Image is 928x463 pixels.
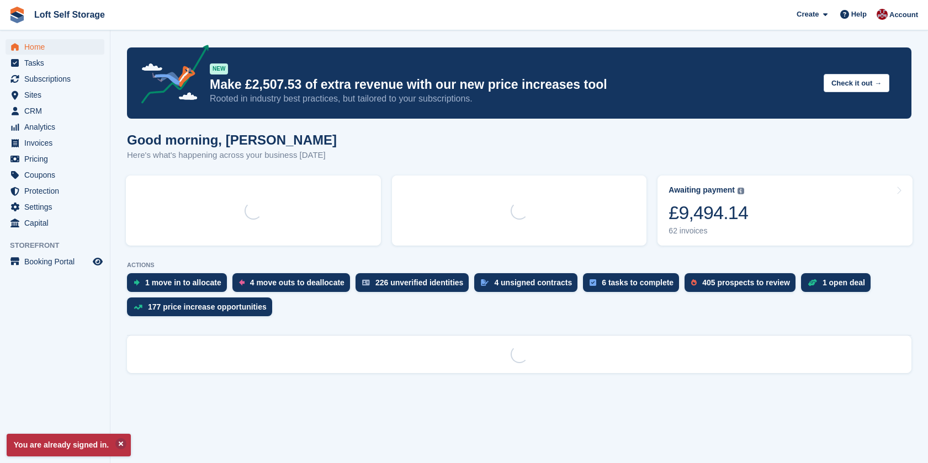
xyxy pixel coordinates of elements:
[738,188,744,194] img: icon-info-grey-7440780725fd019a000dd9b08b2336e03edf1995a4989e88bcd33f0948082b44.svg
[801,273,876,297] a: 1 open deal
[669,201,748,224] div: £9,494.14
[889,9,918,20] span: Account
[210,77,815,93] p: Make £2,507.53 of extra revenue with our new price increases tool
[24,87,91,103] span: Sites
[823,278,865,287] div: 1 open deal
[691,279,697,286] img: prospect-51fa495bee0391a8d652442698ab0144808aea92771e9ea1ae160a38d050c398.svg
[91,255,104,268] a: Preview store
[24,151,91,167] span: Pricing
[250,278,344,287] div: 4 move outs to deallocate
[375,278,464,287] div: 226 unverified identities
[24,55,91,71] span: Tasks
[6,167,104,183] a: menu
[132,45,209,108] img: price-adjustments-announcement-icon-8257ccfd72463d97f412b2fc003d46551f7dbcb40ab6d574587a9cd5c0d94...
[6,103,104,119] a: menu
[851,9,867,20] span: Help
[481,279,489,286] img: contract_signature_icon-13c848040528278c33f63329250d36e43548de30e8caae1d1a13099fd9432cc5.svg
[362,279,370,286] img: verify_identity-adf6edd0f0f0b5bbfe63781bf79b02c33cf7c696d77639b501bdc392416b5a36.svg
[6,71,104,87] a: menu
[6,39,104,55] a: menu
[474,273,583,297] a: 4 unsigned contracts
[797,9,819,20] span: Create
[602,278,674,287] div: 6 tasks to complete
[24,183,91,199] span: Protection
[9,7,25,23] img: stora-icon-8386f47178a22dfd0bd8f6a31ec36ba5ce8667c1dd55bd0f319d3a0aa187defe.svg
[24,119,91,135] span: Analytics
[356,273,475,297] a: 226 unverified identities
[6,151,104,167] a: menu
[232,273,356,297] a: 4 move outs to deallocate
[6,135,104,151] a: menu
[6,55,104,71] a: menu
[494,278,572,287] div: 4 unsigned contracts
[702,278,790,287] div: 405 prospects to review
[134,305,142,310] img: price_increase_opportunities-93ffe204e8149a01c8c9dc8f82e8f89637d9d84a8eef4429ea346261dce0b2c0.svg
[824,74,889,92] button: Check it out →
[24,135,91,151] span: Invoices
[6,254,104,269] a: menu
[590,279,596,286] img: task-75834270c22a3079a89374b754ae025e5fb1db73e45f91037f5363f120a921f8.svg
[877,9,888,20] img: James Johnson
[24,103,91,119] span: CRM
[6,199,104,215] a: menu
[134,279,140,286] img: move_ins_to_allocate_icon-fdf77a2bb77ea45bf5b3d319d69a93e2d87916cf1d5bf7949dd705db3b84f3ca.svg
[24,254,91,269] span: Booking Portal
[10,240,110,251] span: Storefront
[7,434,131,456] p: You are already signed in.
[6,87,104,103] a: menu
[808,279,817,286] img: deal-1b604bf984904fb50ccaf53a9ad4b4a5d6e5aea283cecdc64d6e3604feb123c2.svg
[239,279,245,286] img: move_outs_to_deallocate_icon-f764333ba52eb49d3ac5e1228854f67142a1ed5810a6f6cc68b1a99e826820c5.svg
[6,215,104,231] a: menu
[24,167,91,183] span: Coupons
[127,273,232,297] a: 1 move in to allocate
[148,302,267,311] div: 177 price increase opportunities
[583,273,685,297] a: 6 tasks to complete
[127,149,337,162] p: Here's what's happening across your business [DATE]
[127,262,911,269] p: ACTIONS
[30,6,109,24] a: Loft Self Storage
[127,132,337,147] h1: Good morning, [PERSON_NAME]
[24,71,91,87] span: Subscriptions
[24,215,91,231] span: Capital
[6,183,104,199] a: menu
[145,278,221,287] div: 1 move in to allocate
[6,119,104,135] a: menu
[127,297,278,322] a: 177 price increase opportunities
[210,63,228,74] div: NEW
[669,185,735,195] div: Awaiting payment
[24,199,91,215] span: Settings
[685,273,801,297] a: 405 prospects to review
[210,93,815,105] p: Rooted in industry best practices, but tailored to your subscriptions.
[24,39,91,55] span: Home
[657,175,913,246] a: Awaiting payment £9,494.14 62 invoices
[669,226,748,236] div: 62 invoices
